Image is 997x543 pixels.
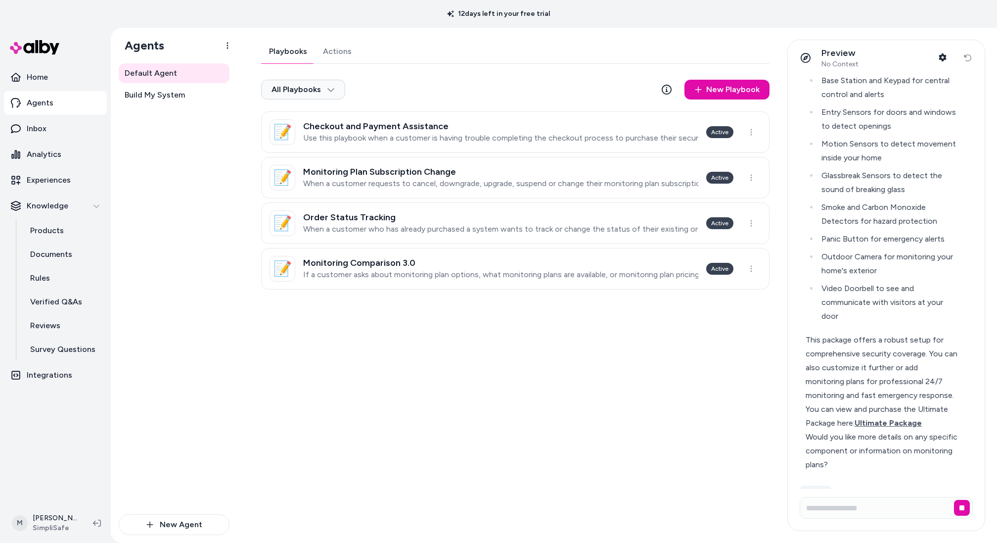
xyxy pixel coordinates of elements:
a: New Playbook [684,80,770,99]
p: Home [27,71,48,83]
li: Outdoor Camera for monitoring your home's exterior [818,250,958,278]
a: Agents [4,91,107,115]
span: Ultimate Package [855,418,922,428]
div: This package offers a robust setup for comprehensive security coverage. You can also customize it... [806,333,958,402]
li: Glassbreak Sensors to detect the sound of breaking glass [818,169,958,197]
li: Panic Button for emergency alerts [818,232,958,246]
span: Build My System [125,89,185,101]
a: Home [4,65,107,89]
div: Active [706,263,733,275]
a: Default Agent [119,63,229,83]
h3: Monitoring Comparison 3.0 [303,258,698,268]
a: 📝Checkout and Payment AssistanceUse this playbook when a customer is having trouble completing th... [261,111,770,153]
img: alby Logo [10,40,59,54]
a: Survey Questions [20,338,107,361]
p: [PERSON_NAME] [33,513,77,523]
div: Active [706,172,733,184]
p: 12 days left in your free trial [441,9,556,19]
a: Inbox [4,117,107,141]
button: New Agent [119,514,229,535]
li: Video Doorbell to see and communicate with visitors at your door [818,282,958,323]
h1: Agents [117,38,164,53]
h3: Order Status Tracking [303,212,698,222]
p: Integrations [27,369,72,381]
div: 📝 [270,210,295,236]
p: Reviews [30,320,60,332]
div: 📝 [270,119,295,145]
p: Use this playbook when a customer is having trouble completing the checkout process to purchase t... [303,133,698,143]
span: M [12,515,28,531]
button: Actions [315,40,360,63]
p: Inbox [27,123,46,135]
h3: Checkout and Payment Assistance [303,121,698,131]
p: Knowledge [27,200,68,212]
li: Smoke and Carbon Monoxide Detectors for hazard protection [818,200,958,228]
a: Products [20,219,107,243]
button: Stop generating [954,500,970,516]
li: Entry Sensors for doors and windows to detect openings [818,105,958,133]
p: Verified Q&As [30,296,82,308]
div: You can view and purchase the Ultimate Package here: [806,402,958,430]
span: All Playbooks [272,85,335,95]
a: Experiences [4,168,107,192]
li: Base Station and Keypad for central control and alerts [818,74,958,101]
p: Preview [821,48,859,59]
a: Reviews [20,314,107,338]
h3: Monitoring Plan Subscription Change [303,167,698,177]
p: Rules [30,272,50,284]
p: If a customer asks about monitoring plan options, what monitoring plans are available, or monitor... [303,270,698,280]
button: Playbooks [261,40,315,63]
div: Active [706,217,733,229]
li: Motion Sensors to detect movement inside your home [818,137,958,165]
p: Documents [30,248,72,260]
a: Build My System [119,85,229,105]
p: Products [30,225,64,237]
a: 📝Order Status TrackingWhen a customer who has already purchased a system wants to track or change... [261,202,770,244]
div: Would you like more details on any specific component or information on monitoring plans? [806,430,958,472]
a: Integrations [4,363,107,387]
a: Documents [20,243,107,266]
a: 📝Monitoring Plan Subscription ChangeWhen a customer requests to cancel, downgrade, upgrade, suspe... [261,157,770,198]
a: 📝Monitoring Comparison 3.0If a customer asks about monitoring plan options, what monitoring plans... [261,248,770,290]
span: No Context [821,60,859,69]
span: SimpliSafe [33,523,77,533]
p: Experiences [27,174,71,186]
div: Active [706,126,733,138]
div: 📝 [270,165,295,191]
a: Analytics [4,143,107,166]
p: When a customer requests to cancel, downgrade, upgrade, suspend or change their monitoring plan s... [303,179,698,189]
input: Write your prompt here [800,497,973,519]
div: 📝 [270,256,295,282]
p: Survey Questions [30,344,95,355]
button: M[PERSON_NAME]SimpliSafe [6,507,85,539]
p: Analytics [27,148,61,160]
button: Knowledge [4,194,107,218]
span: Default Agent [125,67,177,79]
a: Rules [20,266,107,290]
button: All Playbooks [261,80,345,99]
p: When a customer who has already purchased a system wants to track or change the status of their e... [303,224,698,234]
p: Agents [27,97,53,109]
a: Verified Q&As [20,290,107,314]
